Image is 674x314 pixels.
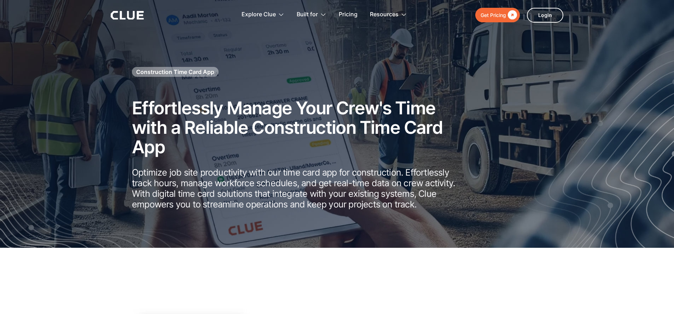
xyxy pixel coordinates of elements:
h1: Construction Time Card App [136,68,214,76]
a: Get Pricing [475,8,520,22]
div: Built for [297,4,318,26]
a: Login [527,8,563,23]
div: Get Pricing [481,11,506,19]
div: Resources [370,4,407,26]
div: Explore Clue [242,4,276,26]
div: Resources [370,4,399,26]
div: Built for [297,4,326,26]
h2: Effortlessly Manage Your Crew's Time with a Reliable Construction Time Card App [132,98,468,157]
img: Construction fleet management software [518,38,674,248]
a: Pricing [339,4,358,26]
div:  [506,11,517,19]
p: Optimize job site productivity with our time card app for construction. Effortlessly track hours,... [132,167,468,210]
div: Explore Clue [242,4,284,26]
